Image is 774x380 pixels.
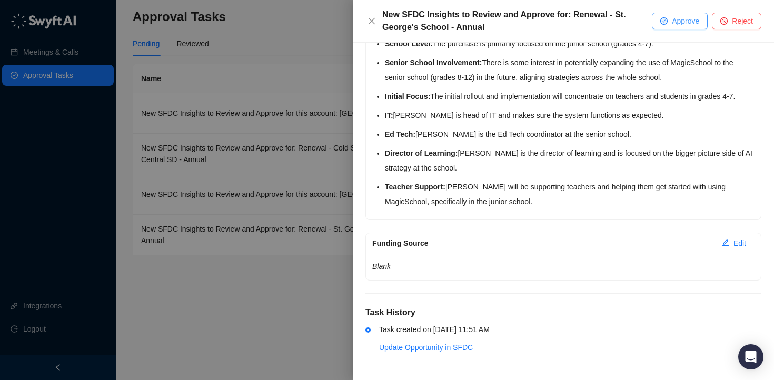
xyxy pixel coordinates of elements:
[385,92,430,101] strong: Initial Focus:
[382,8,652,34] div: New SFDC Insights to Review and Approve for: Renewal - St. George's School - Annual
[385,36,755,51] li: The purchase is primarily focused on the junior school (grades 4-7).
[379,343,473,352] a: Update Opportunity in SFDC
[385,108,755,123] li: [PERSON_NAME] is head of IT and makes sure the system functions as expected.
[379,325,490,334] span: Task created on [DATE] 11:51 AM
[733,237,746,249] span: Edit
[672,15,699,27] span: Approve
[385,39,433,48] strong: School Level:
[713,235,755,252] button: Edit
[385,89,755,104] li: The initial rollout and implementation will concentrate on teachers and students in grades 4-7.
[385,55,755,85] li: There is some interest in potentially expanding the use of MagicSchool to the senior school (grad...
[372,237,713,249] div: Funding Source
[365,15,378,27] button: Close
[722,239,729,246] span: edit
[660,17,668,25] span: check-circle
[385,183,445,191] strong: Teacher Support:
[372,262,391,271] em: Blank
[385,130,415,138] strong: Ed Tech:
[385,127,755,142] li: [PERSON_NAME] is the Ed Tech coordinator at the senior school.
[712,13,761,29] button: Reject
[385,146,755,175] li: [PERSON_NAME] is the director of learning and is focused on the bigger picture side of AI strateg...
[652,13,708,29] button: Approve
[365,306,761,319] h5: Task History
[720,17,728,25] span: stop
[385,149,458,157] strong: Director of Learning:
[368,17,376,25] span: close
[732,15,753,27] span: Reject
[385,111,393,119] strong: IT:
[385,58,482,67] strong: Senior School Involvement:
[738,344,763,369] div: Open Intercom Messenger
[385,179,755,209] li: [PERSON_NAME] will be supporting teachers and helping them get started with using MagicSchool, sp...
